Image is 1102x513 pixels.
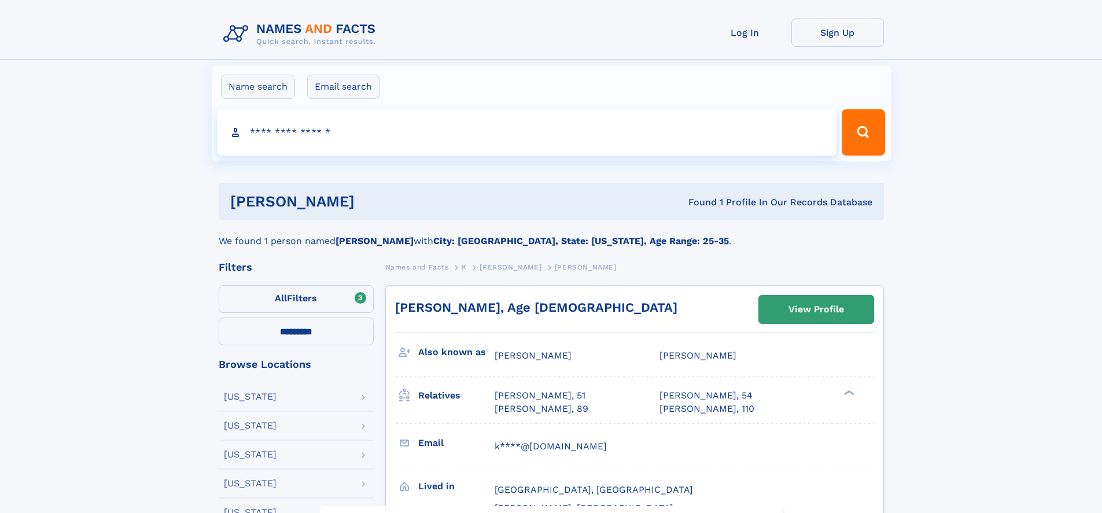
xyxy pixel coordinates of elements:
span: [PERSON_NAME] [480,263,541,271]
a: [PERSON_NAME], 110 [659,403,754,415]
a: K [462,260,467,274]
a: [PERSON_NAME], 89 [495,403,588,415]
div: Found 1 Profile In Our Records Database [521,196,872,209]
span: [PERSON_NAME] [659,350,736,361]
div: Filters [219,262,374,272]
div: [US_STATE] [224,450,277,459]
div: We found 1 person named with . [219,220,884,248]
h3: Lived in [418,477,495,496]
div: [US_STATE] [224,421,277,430]
span: All [275,293,287,304]
h3: Email [418,433,495,453]
h1: [PERSON_NAME] [230,194,522,209]
span: [PERSON_NAME] [495,350,572,361]
div: Browse Locations [219,359,374,370]
a: [PERSON_NAME], Age [DEMOGRAPHIC_DATA] [395,300,677,315]
input: search input [218,109,837,156]
img: Logo Names and Facts [219,19,385,50]
a: Sign Up [791,19,884,47]
b: City: [GEOGRAPHIC_DATA], State: [US_STATE], Age Range: 25-35 [433,235,729,246]
a: View Profile [759,296,874,323]
div: ❯ [841,389,855,397]
a: Log In [699,19,791,47]
a: [PERSON_NAME], 54 [659,389,753,402]
label: Name search [221,75,295,99]
div: [US_STATE] [224,479,277,488]
span: [GEOGRAPHIC_DATA], [GEOGRAPHIC_DATA] [495,484,693,495]
div: [US_STATE] [224,392,277,401]
span: [PERSON_NAME] [555,263,617,271]
h3: Also known as [418,342,495,362]
span: K [462,263,467,271]
label: Email search [307,75,379,99]
div: View Profile [788,296,844,323]
a: [PERSON_NAME] [480,260,541,274]
button: Search Button [842,109,884,156]
a: Names and Facts [385,260,449,274]
label: Filters [219,285,374,313]
b: [PERSON_NAME] [336,235,414,246]
a: [PERSON_NAME], 51 [495,389,585,402]
h3: Relatives [418,386,495,405]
